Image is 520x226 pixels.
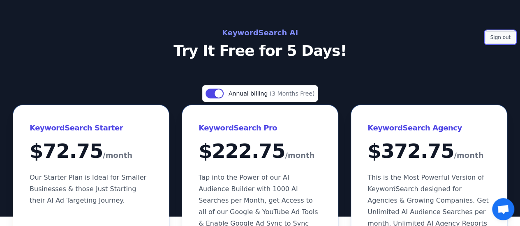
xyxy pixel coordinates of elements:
div: Open chat [492,198,514,220]
p: Try It Free for 5 Days! [76,43,444,59]
div: $ 372.75 [367,141,490,162]
span: Our Starter Plan is Ideal for Smaller Businesses & those Just Starting their AI Ad Targeting Jour... [30,173,146,204]
span: /month [454,149,483,162]
span: /month [103,149,132,162]
span: /month [285,149,314,162]
div: $ 222.75 [199,141,321,162]
div: $ 72.75 [30,141,153,162]
span: (3 Months Free) [270,90,315,97]
h3: KeywordSearch Pro [199,121,321,135]
h2: KeywordSearch AI [76,26,444,39]
button: Sign out [485,31,515,43]
h3: KeywordSearch Agency [367,121,490,135]
span: Annual billing [229,90,270,97]
h3: KeywordSearch Starter [30,121,153,135]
